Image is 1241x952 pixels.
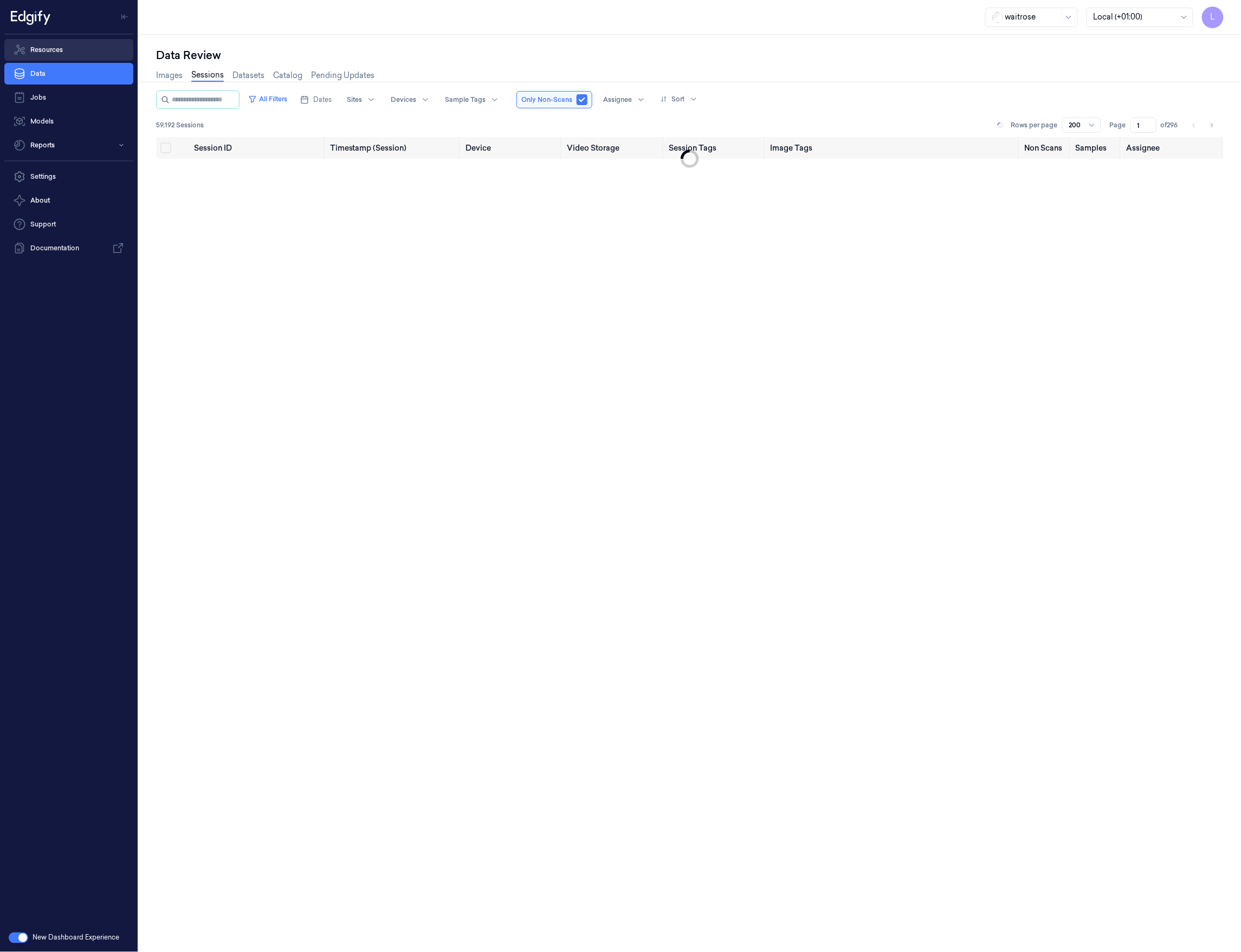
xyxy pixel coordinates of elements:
span: Page [1110,120,1126,130]
span: Only Non-Scans [521,95,572,105]
p: Rows per page [1011,120,1058,130]
a: Settings [4,166,133,187]
a: Documentation [4,237,133,259]
button: About [4,190,133,211]
a: Images [156,70,183,81]
th: Device [461,137,563,159]
th: Session ID [190,137,326,159]
th: Non Scans [1020,137,1071,159]
span: 59,192 Sessions [156,120,204,130]
a: Models [4,111,133,132]
button: Toggle Navigation [116,8,133,25]
div: Data Review [156,48,1224,63]
a: Data [4,63,133,85]
span: of 296 [1161,120,1178,130]
button: Dates [296,91,336,108]
span: Dates [313,95,332,105]
a: Catalog [273,70,302,81]
th: Image Tags [766,137,1020,159]
nav: pagination [1187,118,1219,133]
th: Session Tags [664,137,766,159]
a: Support [4,213,133,235]
th: Assignee [1122,137,1224,159]
a: Datasets [232,70,264,81]
a: Jobs [4,87,133,108]
th: Samples [1071,137,1122,159]
button: L [1202,7,1224,28]
th: Timestamp (Session) [326,137,461,159]
button: Select all [160,143,171,153]
a: Sessions [191,69,224,82]
button: All Filters [244,90,292,108]
th: Video Storage [563,137,664,159]
a: Resources [4,39,133,61]
button: Go to next page [1204,118,1219,133]
a: Pending Updates [311,70,374,81]
button: Reports [4,134,133,156]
